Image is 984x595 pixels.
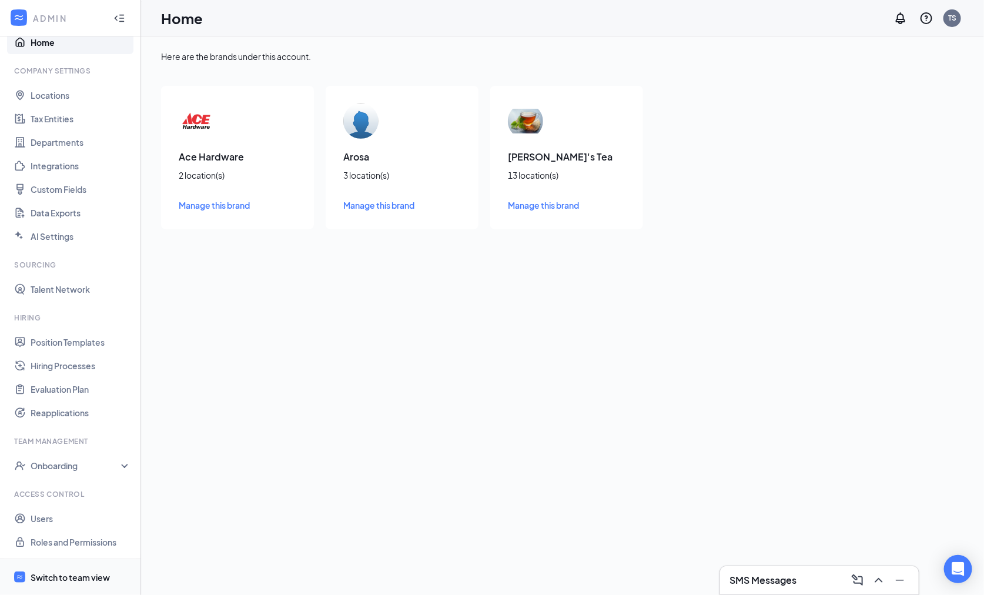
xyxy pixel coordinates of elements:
div: Switch to team view [31,571,110,583]
a: Custom Fields [31,178,131,201]
svg: ChevronUp [872,573,886,587]
div: Hiring [14,313,129,323]
span: Manage this brand [508,200,579,210]
h3: Arosa [343,151,461,163]
svg: WorkstreamLogo [16,573,24,581]
a: Manage this brand [508,199,625,212]
div: Access control [14,489,129,499]
a: Data Exports [31,201,131,225]
div: ADMIN [33,12,103,24]
svg: ComposeMessage [851,573,865,587]
div: 3 location(s) [343,169,461,181]
a: Manage this brand [179,199,296,212]
svg: Collapse [113,12,125,24]
a: Evaluation Plan [31,377,131,401]
a: Manage this brand [343,199,461,212]
h3: SMS Messages [729,574,796,587]
button: ComposeMessage [848,571,867,590]
a: Integrations [31,154,131,178]
svg: Minimize [893,573,907,587]
a: Users [31,507,131,530]
button: Minimize [891,571,909,590]
img: Arosa logo [343,103,379,139]
svg: UserCheck [14,460,26,472]
a: Locations [31,83,131,107]
svg: WorkstreamLogo [13,12,25,24]
a: Departments [31,131,131,154]
a: Roles and Permissions [31,530,131,554]
svg: Notifications [893,11,908,25]
div: Here are the brands under this account. [161,51,964,62]
a: Talent Network [31,278,131,301]
button: ChevronUp [869,571,888,590]
div: Onboarding [31,460,121,472]
a: Home [31,31,131,54]
a: Hiring Processes [31,354,131,377]
a: AI Settings [31,225,131,248]
span: Manage this brand [179,200,250,210]
div: Open Intercom Messenger [944,555,972,583]
h3: Ace Hardware [179,151,296,163]
a: Tax Entities [31,107,131,131]
div: 2 location(s) [179,169,296,181]
a: Position Templates [31,330,131,354]
span: Manage this brand [343,200,414,210]
a: Reapplications [31,401,131,424]
div: Sourcing [14,260,129,270]
h1: Home [161,8,203,28]
img: Ace Hardware logo [179,103,214,139]
svg: QuestionInfo [919,11,933,25]
div: TS [948,13,956,23]
img: Tony's Tea logo [508,103,543,139]
div: Team Management [14,436,129,446]
div: 13 location(s) [508,169,625,181]
div: Company Settings [14,66,129,76]
h3: [PERSON_NAME]'s Tea [508,151,625,163]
